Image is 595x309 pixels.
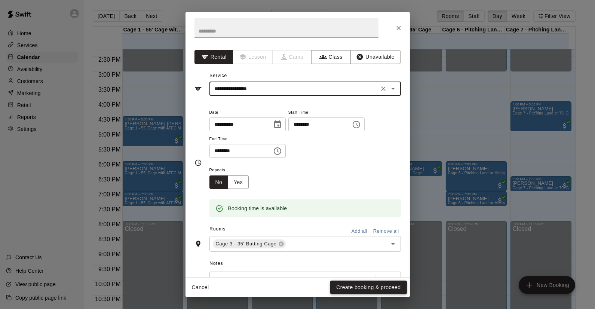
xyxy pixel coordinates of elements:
[270,117,285,132] button: Choose date, selected date is Aug 13, 2025
[330,281,407,294] button: Create booking & proceed
[288,108,365,118] span: Start Time
[194,50,234,64] button: Rental
[211,273,224,287] button: Undo
[350,50,401,64] button: Unavailable
[311,50,350,64] button: Class
[194,85,202,92] svg: Service
[209,175,229,189] button: No
[228,175,249,189] button: Yes
[388,239,398,249] button: Open
[360,273,373,287] button: Insert Link
[333,273,346,287] button: Format Strikethrough
[371,226,401,237] button: Remove all
[209,73,227,78] span: Service
[388,83,398,94] button: Open
[233,50,273,64] span: Lessons must be created in the Services page first
[209,258,401,270] span: Notes
[209,175,249,189] div: outlined button group
[209,226,226,232] span: Rooms
[306,273,319,287] button: Format Italics
[349,117,364,132] button: Choose time, selected time is 6:00 PM
[213,240,280,248] span: Cage 3 - 35' Batting Cage
[392,21,405,35] button: Close
[254,276,280,284] span: Normal
[228,202,287,215] div: Booking time is available
[209,108,286,118] span: Date
[347,226,371,237] button: Add all
[273,50,312,64] span: Camps can only be created in the Services page
[213,239,286,248] div: Cage 3 - 35' Batting Cage
[320,273,332,287] button: Format Underline
[293,273,306,287] button: Format Bold
[241,273,289,287] button: Formatting Options
[225,273,237,287] button: Redo
[188,281,212,294] button: Cancel
[378,83,389,94] button: Clear
[377,273,390,287] button: Left Align
[270,144,285,159] button: Choose time, selected time is 7:00 PM
[194,240,202,248] svg: Rooms
[209,165,255,175] span: Repeats
[347,273,359,287] button: Insert Code
[209,134,286,144] span: End Time
[194,159,202,166] svg: Timing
